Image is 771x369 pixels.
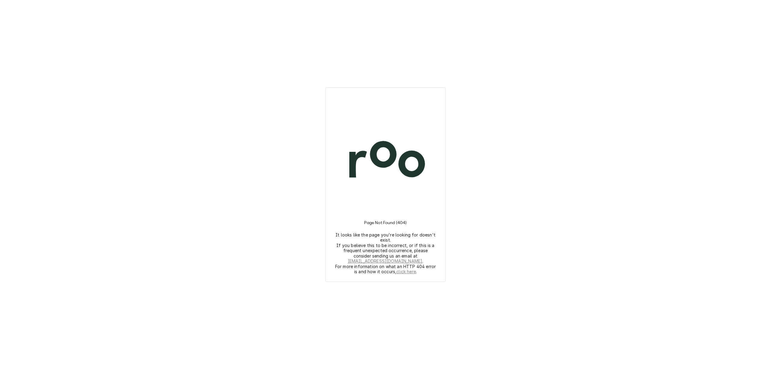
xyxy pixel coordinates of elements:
[335,243,436,264] p: If you believe this to be incorrect, or if this is a frequent unexpected occurrence, please consi...
[335,264,436,274] p: For more information on what an HTTP 404 error is and how it occurs, .
[333,108,438,213] img: Logo
[348,258,422,264] a: [EMAIL_ADDRESS][DOMAIN_NAME]
[333,95,438,274] div: Logo and Instructions Container
[333,213,438,274] div: Instructions
[396,269,416,274] a: click here
[335,232,436,243] p: It looks like the page you're looking for doesn't exist.
[364,213,407,232] h3: Page Not Found (404)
